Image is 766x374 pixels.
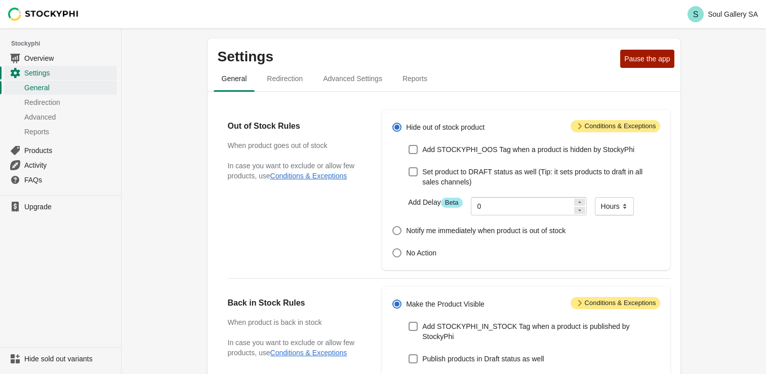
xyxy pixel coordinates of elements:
[683,4,762,24] button: Avatar with initials SSoul Gallery SA
[4,51,117,65] a: Overview
[228,317,362,327] h3: When product is back in stock
[24,354,115,364] span: Hide sold out variants
[422,354,544,364] span: Publish products in Draft status as well
[24,53,115,63] span: Overview
[688,6,704,22] span: Avatar with initials S
[24,175,115,185] span: FAQs
[708,10,758,18] p: Soul Gallery SA
[4,352,117,366] a: Hide sold out variants
[406,226,566,236] span: Notify me immediately when product is out of stock
[212,65,257,92] button: general
[228,161,362,181] p: In case you want to exclude or allow few products, use
[257,65,313,92] button: redirection
[24,97,115,107] span: Redirection
[228,297,362,309] h2: Back in Stock Rules
[406,122,485,132] span: Hide out of stock product
[8,8,79,21] img: Stockyphi
[4,80,117,95] a: General
[571,120,660,132] span: Conditions & Exceptions
[422,321,660,342] span: Add STOCKYPHI_IN_STOCK Tag when a product is published by StockyPhi
[259,69,311,88] span: Redirection
[4,65,117,80] a: Settings
[4,172,117,187] a: FAQs
[4,95,117,109] a: Redirection
[270,172,347,180] button: Conditions & Exceptions
[313,65,392,92] button: Advanced settings
[24,160,115,170] span: Activity
[422,144,634,155] span: Add STOCKYPHI_OOS Tag when a product is hidden by StockyPhi
[11,39,121,49] span: Stockyphi
[693,10,699,19] text: S
[228,338,362,358] p: In case you want to exclude or allow few products, use
[24,145,115,156] span: Products
[214,69,255,88] span: General
[24,202,115,212] span: Upgrade
[4,109,117,124] a: Advanced
[270,349,347,357] button: Conditions & Exceptions
[624,55,670,63] span: Pause the app
[571,297,660,309] span: Conditions & Exceptions
[4,124,117,139] a: Reports
[24,112,115,122] span: Advanced
[4,200,117,214] a: Upgrade
[24,68,115,78] span: Settings
[24,127,115,137] span: Reports
[24,83,115,93] span: General
[620,50,674,68] button: Pause the app
[441,198,463,208] span: Beta
[394,69,435,88] span: Reports
[4,158,117,172] a: Activity
[228,140,362,151] h3: When product goes out of stock
[315,69,390,88] span: Advanced Settings
[422,167,660,187] span: Set product to DRAFT status as well (Tip: it sets products to draft in all sales channels)
[4,143,117,158] a: Products
[406,248,436,258] span: No Action
[218,49,617,65] p: Settings
[406,299,485,309] span: Make the Product Visible
[408,197,462,208] label: Add Delay
[392,65,437,92] button: reports
[228,120,362,132] h2: Out of Stock Rules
